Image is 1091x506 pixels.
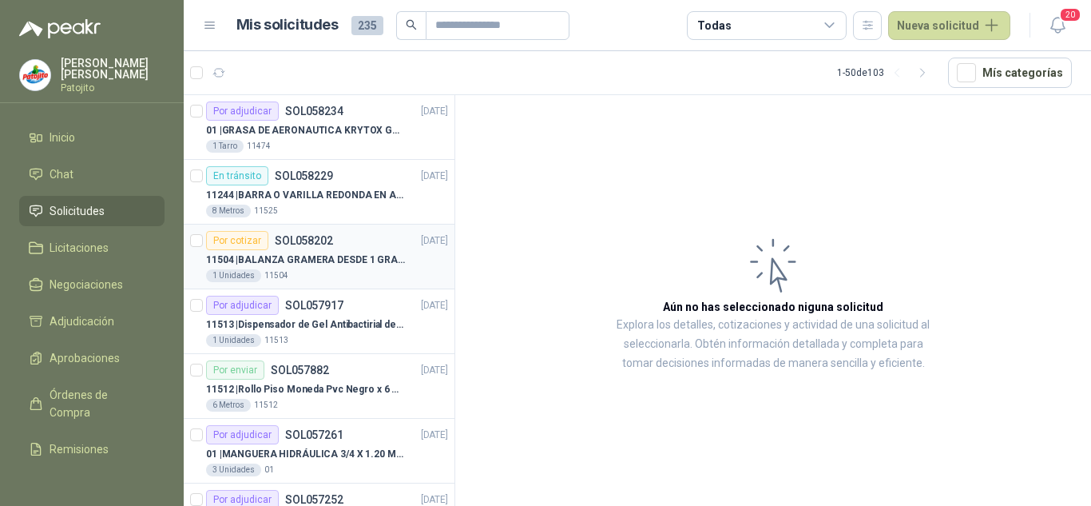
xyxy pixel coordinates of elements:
[421,169,448,184] p: [DATE]
[184,289,454,354] a: Por adjudicarSOL057917[DATE] 11513 |Dispensador de Gel Antibactirial de Pedal1 Unidades11513
[421,233,448,249] p: [DATE]
[19,434,165,464] a: Remisiones
[206,123,405,138] p: 01 | GRASA DE AERONAUTICA KRYTOX GPL 207 (SE ADJUNTA IMAGEN DE REFERENCIA)
[206,102,279,121] div: Por adjudicar
[948,58,1072,88] button: Mís categorías
[285,300,343,311] p: SOL057917
[19,269,165,300] a: Negociaciones
[19,343,165,373] a: Aprobaciones
[206,334,261,347] div: 1 Unidades
[184,354,454,419] a: Por enviarSOL057882[DATE] 11512 |Rollo Piso Moneda Pvc Negro x 6 metros6 Metros11512
[206,269,261,282] div: 1 Unidades
[271,365,329,376] p: SOL057882
[264,334,288,347] p: 11513
[19,122,165,153] a: Inicio
[254,205,278,217] p: 11525
[351,16,383,35] span: 235
[19,159,165,189] a: Chat
[206,464,261,476] div: 3 Unidades
[264,464,274,476] p: 01
[697,17,731,34] div: Todas
[615,316,931,373] p: Explora los detalles, cotizaciones y actividad de una solicitud al seleccionarla. Obtén informaci...
[406,19,417,30] span: search
[421,104,448,119] p: [DATE]
[206,425,279,444] div: Por adjudicar
[285,106,343,117] p: SOL058234
[50,165,73,183] span: Chat
[19,196,165,226] a: Solicitudes
[275,170,333,181] p: SOL058229
[19,233,165,263] a: Licitaciones
[254,399,278,412] p: 11512
[50,239,109,257] span: Licitaciones
[184,419,454,484] a: Por adjudicarSOL057261[DATE] 01 |MANGUERA HIDRÁULICA 3/4 X 1.20 METROS DE LONGITUD HR-HR-ACOPLADA...
[421,298,448,313] p: [DATE]
[206,253,405,268] p: 11504 | BALANZA GRAMERA DESDE 1 GRAMO HASTA 5 GRAMOS
[247,140,271,153] p: 11474
[206,231,268,250] div: Por cotizar
[1059,7,1081,22] span: 20
[184,225,454,289] a: Por cotizarSOL058202[DATE] 11504 |BALANZA GRAMERA DESDE 1 GRAMO HASTA 5 GRAMOS1 Unidades11504
[50,349,120,367] span: Aprobaciones
[206,188,405,203] p: 11244 | BARRA O VARILLA REDONDA EN ACERO INOXIDABLE DE 2" O 50 MM
[236,14,339,37] h1: Mis solicitudes
[275,235,333,246] p: SOL058202
[837,60,935,86] div: 1 - 50 de 103
[206,447,405,462] p: 01 | MANGUERA HIDRÁULICA 3/4 X 1.20 METROS DE LONGITUD HR-HR-ACOPLADA
[285,494,343,505] p: SOL057252
[663,298,883,316] h3: Aún no has seleccionado niguna solicitud
[50,129,75,146] span: Inicio
[888,11,1010,40] button: Nueva solicitud
[19,380,165,428] a: Órdenes de Compra
[61,58,165,80] p: [PERSON_NAME] [PERSON_NAME]
[184,160,454,225] a: En tránsitoSOL058229[DATE] 11244 |BARRA O VARILLA REDONDA EN ACERO INOXIDABLE DE 2" O 50 MM8 Metr...
[421,363,448,378] p: [DATE]
[285,429,343,440] p: SOL057261
[50,440,109,458] span: Remisiones
[50,276,123,293] span: Negociaciones
[264,269,288,282] p: 11504
[206,361,264,380] div: Por enviar
[421,428,448,443] p: [DATE]
[50,386,149,421] span: Órdenes de Compra
[20,60,50,90] img: Company Logo
[206,166,268,185] div: En tránsito
[206,140,244,153] div: 1 Tarro
[206,382,405,397] p: 11512 | Rollo Piso Moneda Pvc Negro x 6 metros
[206,296,279,315] div: Por adjudicar
[206,317,405,333] p: 11513 | Dispensador de Gel Antibactirial de Pedal
[206,205,251,217] div: 8 Metros
[50,202,105,220] span: Solicitudes
[1043,11,1072,40] button: 20
[50,313,114,330] span: Adjudicación
[206,399,251,412] div: 6 Metros
[184,95,454,160] a: Por adjudicarSOL058234[DATE] 01 |GRASA DE AERONAUTICA KRYTOX GPL 207 (SE ADJUNTA IMAGEN DE REFERE...
[61,83,165,93] p: Patojito
[19,306,165,337] a: Adjudicación
[19,19,101,38] img: Logo peakr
